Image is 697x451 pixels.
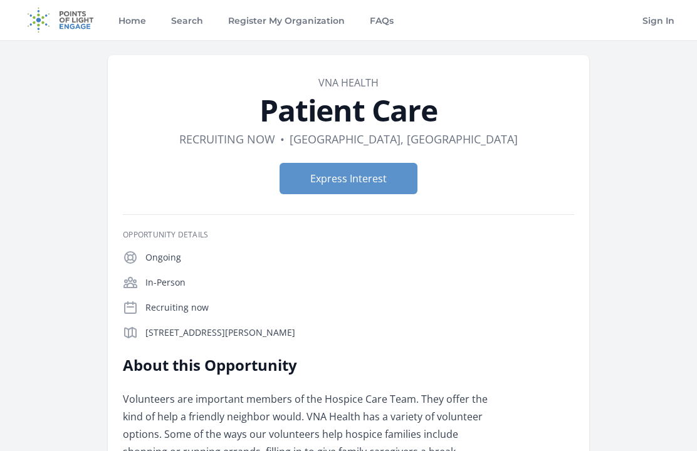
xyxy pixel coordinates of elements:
dd: [GEOGRAPHIC_DATA], [GEOGRAPHIC_DATA] [290,130,518,148]
h3: Opportunity Details [123,230,574,240]
h2: About this Opportunity [123,355,490,375]
div: • [280,130,285,148]
button: Express Interest [280,163,417,194]
dd: Recruiting now [179,130,275,148]
p: In-Person [145,276,574,289]
p: Recruiting now [145,301,574,314]
p: Ongoing [145,251,574,264]
p: [STREET_ADDRESS][PERSON_NAME] [145,326,574,339]
a: VNA Health [318,76,379,90]
h1: Patient Care [123,95,574,125]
